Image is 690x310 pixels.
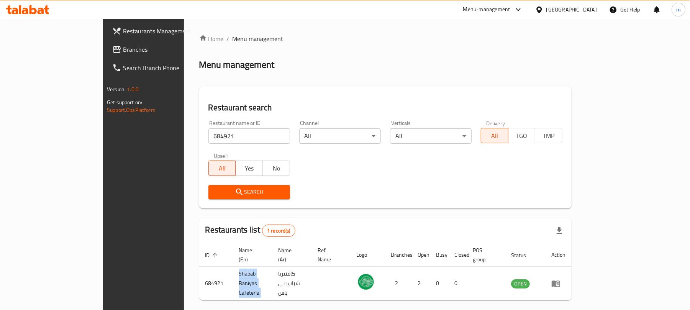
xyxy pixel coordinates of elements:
div: All [390,128,472,144]
span: Restaurants Management [123,26,212,36]
div: All [299,128,381,144]
span: Name (Ar) [278,246,302,264]
h2: Restaurants list [205,224,295,237]
span: Search Branch Phone [123,63,212,72]
span: All [212,163,233,174]
th: Action [545,243,572,267]
th: Logo [350,243,385,267]
button: Yes [235,161,263,176]
label: Delivery [486,120,505,126]
li: / [227,34,229,43]
span: All [484,130,505,141]
span: TGO [511,130,533,141]
span: Yes [239,163,260,174]
td: 0 [448,267,467,300]
td: Shabab Baniyas Cafeteria [233,267,272,300]
button: TMP [535,128,562,143]
th: Branches [385,243,411,267]
button: All [481,128,508,143]
span: Search [215,187,284,197]
table: enhanced table [199,243,572,300]
h2: Menu management [199,59,275,71]
span: Branches [123,45,212,54]
span: ID [205,251,220,260]
input: Search for restaurant name or ID.. [208,128,290,144]
span: Version: [107,84,126,94]
h2: Restaurant search [208,102,562,113]
div: Menu-management [463,5,510,14]
div: Export file [550,221,569,240]
span: 1 record(s) [262,227,295,235]
span: Ref. Name [318,246,341,264]
img: Shabab Baniyas Cafeteria [356,272,375,292]
span: TMP [538,130,559,141]
td: 2 [411,267,430,300]
nav: breadcrumb [199,34,572,43]
span: Get support on: [107,97,142,107]
span: m [676,5,681,14]
td: 0 [430,267,448,300]
th: Closed [448,243,467,267]
th: Open [411,243,430,267]
td: 2 [385,267,411,300]
th: Busy [430,243,448,267]
span: No [266,163,287,174]
td: كافتيريا شباب بني ياس [272,267,311,300]
span: Status [511,251,536,260]
a: Restaurants Management [106,22,218,40]
button: Search [208,185,290,199]
label: Upsell [214,153,228,158]
span: 1.0.0 [127,84,139,94]
a: Branches [106,40,218,59]
button: No [262,161,290,176]
button: TGO [508,128,536,143]
span: Name (En) [239,246,263,264]
span: POS group [473,246,496,264]
a: Support.OpsPlatform [107,105,156,115]
button: All [208,161,236,176]
span: Menu management [233,34,284,43]
div: Menu [551,279,565,288]
div: [GEOGRAPHIC_DATA] [546,5,597,14]
a: Search Branch Phone [106,59,218,77]
span: OPEN [511,279,530,288]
